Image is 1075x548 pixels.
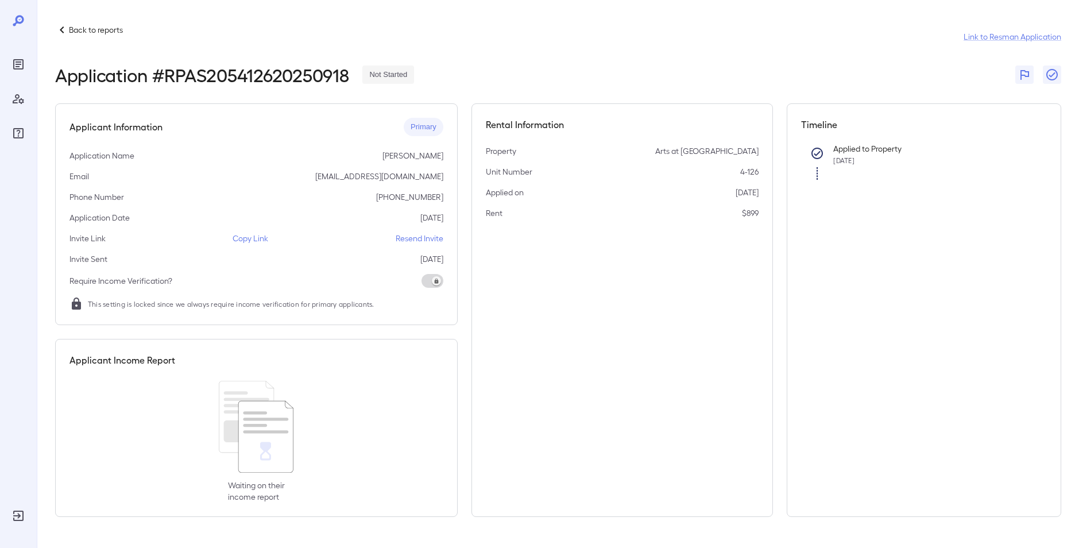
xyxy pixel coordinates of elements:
h5: Timeline [801,118,1047,132]
p: Arts at [GEOGRAPHIC_DATA] [655,145,759,157]
p: Applied on [486,187,524,198]
h5: Applicant Income Report [69,353,175,367]
button: Flag Report [1015,65,1034,84]
div: Manage Users [9,90,28,108]
span: Not Started [362,70,414,80]
p: Require Income Verification? [69,275,172,287]
h5: Rental Information [486,118,759,132]
span: This setting is locked since we always require income verification for primary applicants. [88,298,374,310]
p: [PERSON_NAME] [382,150,443,161]
p: Applied to Property [833,143,1028,155]
p: Phone Number [69,191,124,203]
p: $899 [742,207,759,219]
h5: Applicant Information [69,120,163,134]
p: Unit Number [486,166,532,177]
span: Primary [404,122,443,133]
p: [DATE] [420,253,443,265]
p: Resend Invite [396,233,443,244]
p: Rent [486,207,502,219]
span: [DATE] [833,156,854,164]
p: Email [69,171,89,182]
p: [DATE] [736,187,759,198]
p: Invite Link [69,233,106,244]
div: FAQ [9,124,28,142]
div: Log Out [9,507,28,525]
p: Waiting on their income report [228,480,285,503]
p: Copy Link [233,233,268,244]
a: Link to Resman Application [964,31,1061,43]
p: Property [486,145,516,157]
p: Application Name [69,150,134,161]
p: Invite Sent [69,253,107,265]
h2: Application # RPAS205412620250918 [55,64,349,85]
p: 4-126 [740,166,759,177]
div: Reports [9,55,28,74]
p: Application Date [69,212,130,223]
p: [PHONE_NUMBER] [376,191,443,203]
button: Close Report [1043,65,1061,84]
p: [EMAIL_ADDRESS][DOMAIN_NAME] [315,171,443,182]
p: [DATE] [420,212,443,223]
p: Back to reports [69,24,123,36]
